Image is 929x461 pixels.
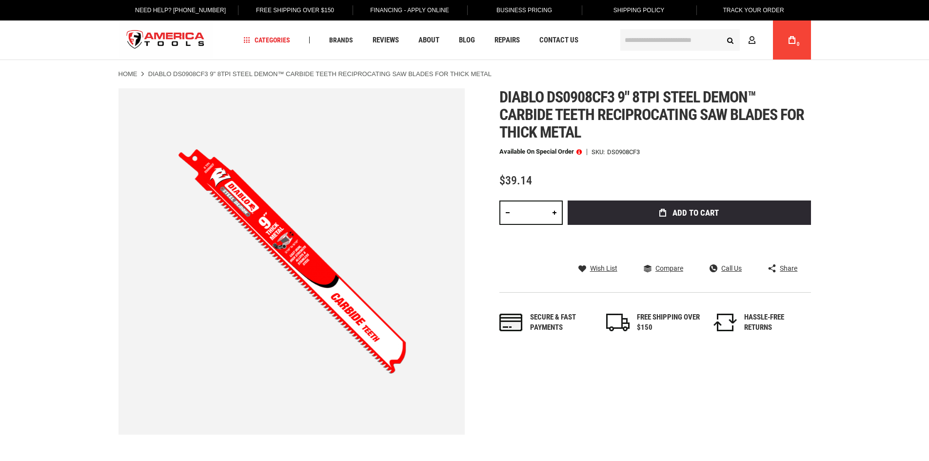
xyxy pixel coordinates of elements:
[797,41,800,47] span: 0
[607,149,640,155] div: DS0908CF3
[644,264,683,273] a: Compare
[368,34,403,47] a: Reviews
[578,264,617,273] a: Wish List
[119,22,213,59] a: store logo
[606,314,630,331] img: shipping
[568,200,811,225] button: Add to Cart
[713,314,737,331] img: returns
[613,7,665,14] span: Shipping Policy
[655,265,683,272] span: Compare
[494,37,520,44] span: Repairs
[566,228,813,256] iframe: Secure express checkout frame
[414,34,444,47] a: About
[637,312,700,333] div: FREE SHIPPING OVER $150
[148,70,492,78] strong: DIABLO DS0908CF3 9" 8TPI STEEL DEMON™ CARBIDE TEETH RECIPROCATING SAW BLADES FOR THICK METAL
[780,265,797,272] span: Share
[325,34,357,47] a: Brands
[243,37,290,43] span: Categories
[710,264,742,273] a: Call Us
[499,88,805,141] span: Diablo ds0908cf3 9" 8tpi steel demon™ carbide teeth reciprocating saw blades for thick metal
[592,149,607,155] strong: SKU
[590,265,617,272] span: Wish List
[672,209,719,217] span: Add to Cart
[535,34,583,47] a: Contact Us
[239,34,295,47] a: Categories
[783,20,801,60] a: 0
[119,88,465,435] img: DIABLO DS0908CF3 9" 8TPI STEEL DEMON™ CARBIDE TEETH RECIPROCATING SAW BLADES FOR THICK METAL
[744,312,808,333] div: HASSLE-FREE RETURNS
[530,312,593,333] div: Secure & fast payments
[490,34,524,47] a: Repairs
[329,37,353,43] span: Brands
[499,174,532,187] span: $39.14
[455,34,479,47] a: Blog
[499,148,582,155] p: Available on Special Order
[499,314,523,331] img: payments
[721,31,740,49] button: Search
[459,37,475,44] span: Blog
[539,37,578,44] span: Contact Us
[373,37,399,44] span: Reviews
[418,37,439,44] span: About
[721,265,742,272] span: Call Us
[119,70,138,79] a: Home
[119,22,213,59] img: America Tools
